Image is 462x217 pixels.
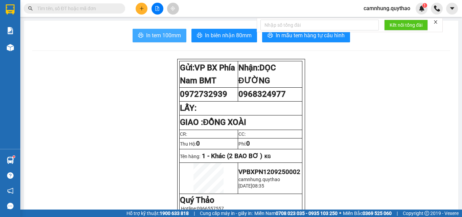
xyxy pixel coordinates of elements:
strong: 1900 633 818 [160,211,189,216]
span: NGÃ 3 BẾN TƯỢNG BẾN CÁT BD [58,31,98,91]
button: printerIn biên nhận 80mm [191,29,257,42]
img: icon-new-feature [419,5,425,12]
span: 0 [246,140,250,147]
img: warehouse-icon [7,44,14,51]
span: camnhung.quythao [358,4,416,13]
span: notification [7,188,14,194]
span: DĐ: [58,35,68,42]
img: logo-vxr [6,4,15,15]
strong: Quý Thảo [180,195,214,205]
span: caret-down [449,5,455,12]
span: Nhận: [58,6,74,14]
span: ĐỒNG XOÀI [203,117,246,127]
span: Hotline: [181,206,224,211]
button: printerIn tem 100mm [133,29,186,42]
img: warehouse-icon [7,157,14,164]
strong: GIAO : [180,117,246,127]
span: 08:35 [252,183,264,189]
td: Phí: [238,138,302,149]
span: DỌC ĐƯỜNG [238,63,276,85]
span: file-add [155,6,160,11]
sup: 1 [422,3,427,8]
img: phone-icon [434,5,440,12]
div: 0378571574 [6,22,53,31]
input: Nhập số tổng đài [260,20,379,30]
strong: Gửi: [180,63,235,85]
span: In mẫu tem hàng tự cấu hình [276,31,345,40]
span: printer [268,32,273,39]
div: VP BX Phía Nam BMT [6,6,53,22]
span: 0972732939 [180,89,227,99]
button: printerIn mẫu tem hàng tự cấu hình [262,29,350,42]
span: Cung cấp máy in - giấy in: [200,210,253,217]
span: [DATE] [238,183,252,189]
span: KG [264,154,271,159]
strong: LẤY: [180,103,197,113]
button: file-add [152,3,163,15]
span: In biên nhận 80mm [205,31,252,40]
span: Miền Bắc [343,210,392,217]
td: CC: [238,130,302,138]
span: 1 [423,3,426,8]
span: Miền Nam [254,210,338,217]
span: close [433,20,438,24]
span: ⚪️ [339,212,341,215]
td: CR: [180,130,238,138]
td: Thu Hộ: [180,138,238,149]
button: aim [167,3,179,15]
button: plus [136,3,147,15]
strong: Nhận: [238,63,276,85]
span: 0968324977 [238,89,286,99]
button: Kết nối tổng đài [384,20,428,30]
span: VPBXPN1209250002 [238,168,300,176]
strong: 0708 023 035 - 0935 103 250 [276,211,338,216]
span: | [397,210,398,217]
span: camnhung.quythao [238,177,280,182]
span: question-circle [7,172,14,179]
div: 0989430540 [58,22,105,31]
span: copyright [424,211,429,216]
div: DỌC ĐƯỜNG [58,6,105,22]
span: VP BX Phía Nam BMT [180,63,235,85]
img: solution-icon [7,27,14,34]
span: 1 - Khác (2 BAO BƠ ) [202,152,262,160]
span: Gửi: [6,6,16,14]
strong: 0369 525 060 [363,211,392,216]
span: 0966557557 [197,206,224,211]
p: Tên hàng: [180,152,302,160]
span: | [194,210,195,217]
span: 0 [196,140,200,147]
span: printer [197,32,202,39]
span: search [28,6,33,11]
input: Tìm tên, số ĐT hoặc mã đơn [37,5,117,12]
span: In tem 100mm [146,31,181,40]
button: caret-down [446,3,458,15]
span: plus [139,6,144,11]
span: aim [170,6,175,11]
span: message [7,203,14,209]
span: Hỗ trợ kỹ thuật: [126,210,189,217]
span: Kết nối tổng đài [390,21,422,29]
span: printer [138,32,143,39]
sup: 1 [13,156,15,158]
